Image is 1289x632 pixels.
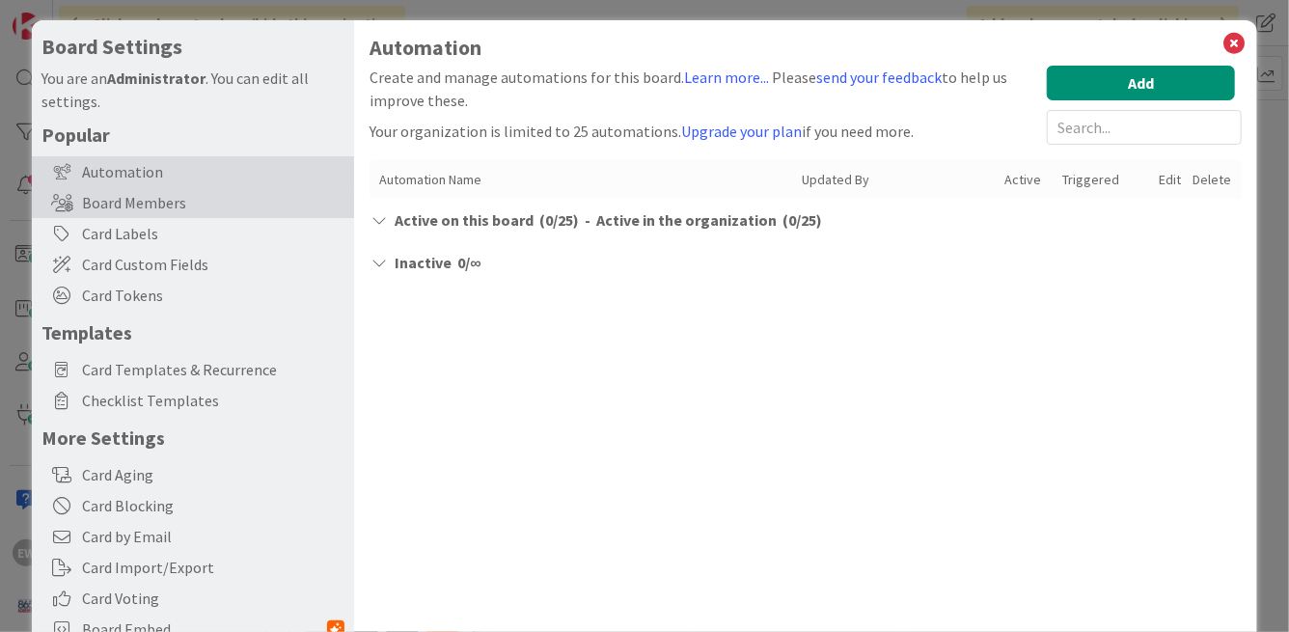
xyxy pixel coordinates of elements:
h5: Templates [41,320,344,344]
div: Edit [1160,170,1184,190]
span: 0 / ∞ [457,251,480,274]
div: Create and manage automations for this board. Please to help us improve these. [370,66,1037,112]
span: Active on this board [395,208,534,232]
input: Search... [1047,110,1241,145]
div: Automation Name [379,170,792,190]
span: Active in the organization [596,208,777,232]
div: You are an . You can edit all settings. [41,67,344,113]
div: Delete [1193,170,1232,190]
div: Your organization is limited to 25 automations. if you need more. [370,120,1037,143]
span: Card by Email [82,525,344,548]
span: Inactive [395,251,452,274]
div: Card Labels [32,218,354,249]
span: Checklist Templates [82,389,344,412]
div: Card Aging [32,459,354,490]
div: Updated By [803,170,996,190]
span: ( 0 / 25 ) [539,208,579,232]
div: Card Blocking [32,490,354,521]
div: Board Members [32,187,354,218]
h1: Automation [370,36,1241,60]
h5: Popular [41,123,344,147]
span: Card Custom Fields [82,253,344,276]
span: ( 0 / 25 ) [782,208,822,232]
span: Card Tokens [82,284,344,307]
span: - [585,208,590,232]
a: Upgrade your plan [681,122,802,141]
div: Active [1005,170,1054,190]
span: Card Voting [82,587,344,610]
span: Card Templates & Recurrence [82,358,344,381]
a: send your feedback [816,68,942,87]
div: Automation [32,156,354,187]
button: Add [1047,66,1235,100]
b: Administrator [107,69,206,88]
div: Card Import/Export [32,552,354,583]
h5: More Settings [41,426,344,450]
h4: Board Settings [41,35,344,59]
a: Learn more... [684,68,769,87]
div: Triggered [1063,170,1150,190]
